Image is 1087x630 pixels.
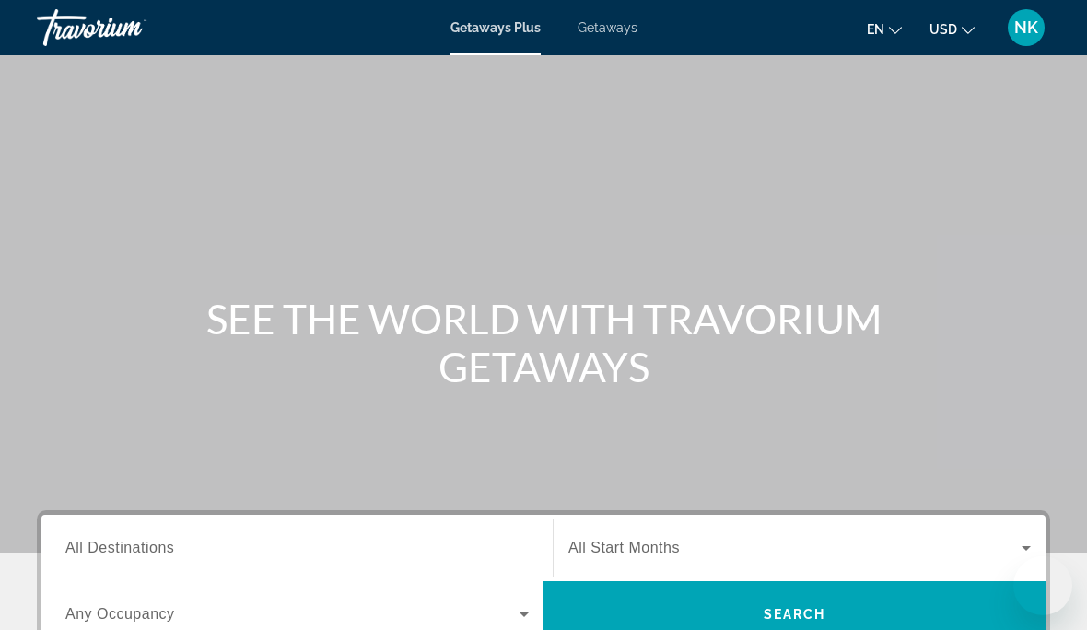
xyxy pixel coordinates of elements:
button: Change language [867,16,902,42]
button: User Menu [1002,8,1050,47]
span: Any Occupancy [65,606,175,622]
span: en [867,22,884,37]
span: All Start Months [568,540,680,555]
button: Change currency [929,16,975,42]
a: Getaways [578,20,637,35]
span: USD [929,22,957,37]
a: Getaways Plus [450,20,541,35]
span: Search [764,607,826,622]
input: Select destination [65,538,529,560]
h1: SEE THE WORLD WITH TRAVORIUM GETAWAYS [198,295,889,391]
span: NK [1014,18,1038,37]
iframe: Button to launch messaging window [1013,556,1072,615]
a: Travorium [37,4,221,52]
span: All Destinations [65,540,174,555]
